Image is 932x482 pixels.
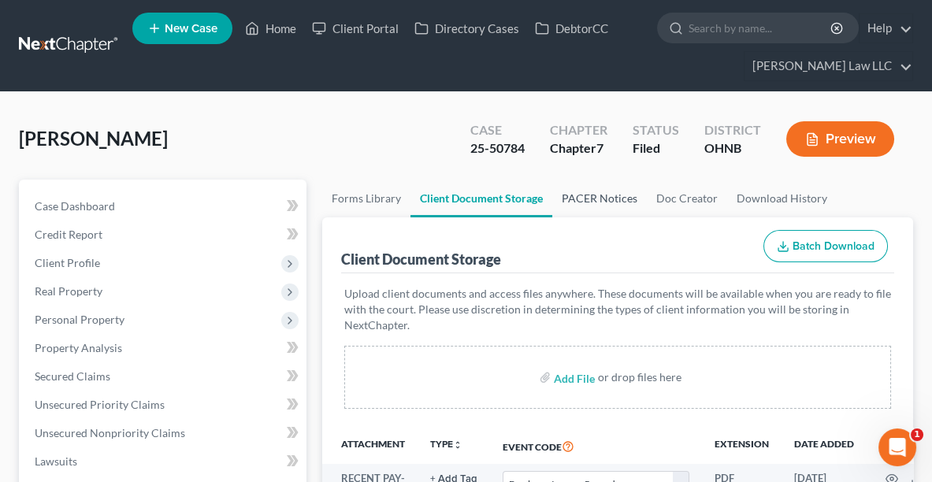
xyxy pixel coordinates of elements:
[410,180,552,217] a: Client Document Storage
[763,230,888,263] button: Batch Download
[596,140,603,155] span: 7
[782,428,867,464] th: Date added
[633,121,679,139] div: Status
[430,439,462,450] button: TYPEunfold_more
[35,228,102,241] span: Credit Report
[35,256,100,269] span: Client Profile
[702,428,782,464] th: Extension
[35,426,185,439] span: Unsecured Nonpriority Claims
[453,440,462,450] i: unfold_more
[22,391,306,419] a: Unsecured Priority Claims
[527,14,616,43] a: DebtorCC
[689,13,833,43] input: Search by name...
[470,139,525,158] div: 25-50784
[19,127,168,150] span: [PERSON_NAME]
[704,139,761,158] div: OHNB
[633,139,679,158] div: Filed
[860,14,912,43] a: Help
[22,447,306,476] a: Lawsuits
[344,286,891,333] p: Upload client documents and access files anywhere. These documents will be available when you are...
[35,313,124,326] span: Personal Property
[22,419,306,447] a: Unsecured Nonpriority Claims
[793,239,874,253] span: Batch Download
[341,250,501,269] div: Client Document Storage
[647,180,727,217] a: Doc Creator
[165,23,217,35] span: New Case
[552,180,647,217] a: PACER Notices
[407,14,527,43] a: Directory Cases
[727,180,837,217] a: Download History
[598,369,681,385] div: or drop files here
[35,284,102,298] span: Real Property
[878,428,916,466] iframe: Intercom live chat
[550,121,607,139] div: Chapter
[22,192,306,221] a: Case Dashboard
[550,139,607,158] div: Chapter
[35,341,122,354] span: Property Analysis
[322,180,410,217] a: Forms Library
[35,454,77,468] span: Lawsuits
[911,428,923,441] span: 1
[704,121,761,139] div: District
[304,14,407,43] a: Client Portal
[22,221,306,249] a: Credit Report
[35,369,110,383] span: Secured Claims
[35,199,115,213] span: Case Dashboard
[22,362,306,391] a: Secured Claims
[490,428,702,464] th: Event Code
[22,334,306,362] a: Property Analysis
[322,428,418,464] th: Attachment
[35,398,165,411] span: Unsecured Priority Claims
[744,52,912,80] a: [PERSON_NAME] Law LLC
[470,121,525,139] div: Case
[237,14,304,43] a: Home
[786,121,894,157] button: Preview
